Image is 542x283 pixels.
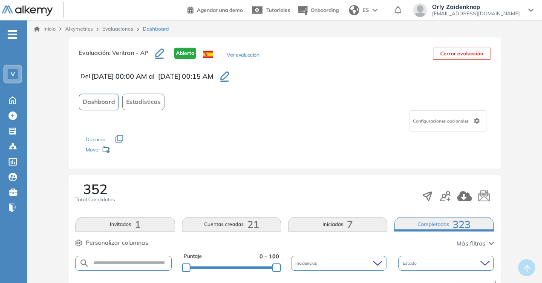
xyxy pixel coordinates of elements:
[291,256,386,271] div: Incidencias
[297,1,339,20] button: Onboarding
[398,256,494,271] div: Estado
[409,110,487,131] div: Configuraciones opcionales
[75,217,175,232] button: Invitados1
[2,6,53,16] img: Logo
[126,97,161,106] span: Estadísticas
[81,72,90,81] span: Del
[184,252,202,260] span: Puntaje
[83,182,107,196] span: 352
[456,239,494,248] button: Más filtros
[311,7,339,13] span: Onboarding
[86,143,171,158] div: Mover
[259,252,279,260] span: 0 - 100
[79,258,89,269] img: SEARCH_ALT
[372,9,378,12] img: arrow
[187,4,243,14] a: Agendar una demo
[79,94,119,110] button: Dashboard
[288,217,387,232] button: Iniciadas7
[403,260,418,266] span: Estado
[456,239,485,248] span: Más filtros
[158,71,213,81] span: [DATE] 00:15 AM
[433,48,490,60] button: Cerrar evaluación
[8,34,17,35] i: -
[109,49,148,57] span: : Veritran - AP
[349,5,359,15] img: world
[266,7,290,13] span: Tutoriales
[75,238,148,247] button: Personalizar columnas
[79,48,155,66] h3: Evaluación
[11,71,15,77] span: V
[394,217,493,232] button: Completadas323
[432,10,520,17] span: [EMAIL_ADDRESS][DOMAIN_NAME]
[432,3,520,10] span: Orly Zaidenknop
[34,25,56,33] a: Inicio
[203,51,213,58] img: ESP
[295,260,319,266] span: Incidencias
[413,118,470,124] span: Configuraciones opcionales
[143,25,169,33] span: Dashboard
[149,71,155,81] span: al
[174,48,196,59] span: Abierta
[102,26,133,32] a: Evaluaciones
[363,6,369,14] span: ES
[122,94,164,110] button: Estadísticas
[86,136,105,143] span: Duplicar
[227,51,259,60] button: Ver evaluación
[92,71,147,81] span: [DATE] 00:00 AM
[197,7,243,13] span: Agendar una demo
[65,26,93,32] span: Alkymetrics
[75,196,115,203] span: Total Candidatos
[182,217,281,232] button: Cuentas creadas21
[83,97,115,106] span: Dashboard
[86,238,148,247] span: Personalizar columnas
